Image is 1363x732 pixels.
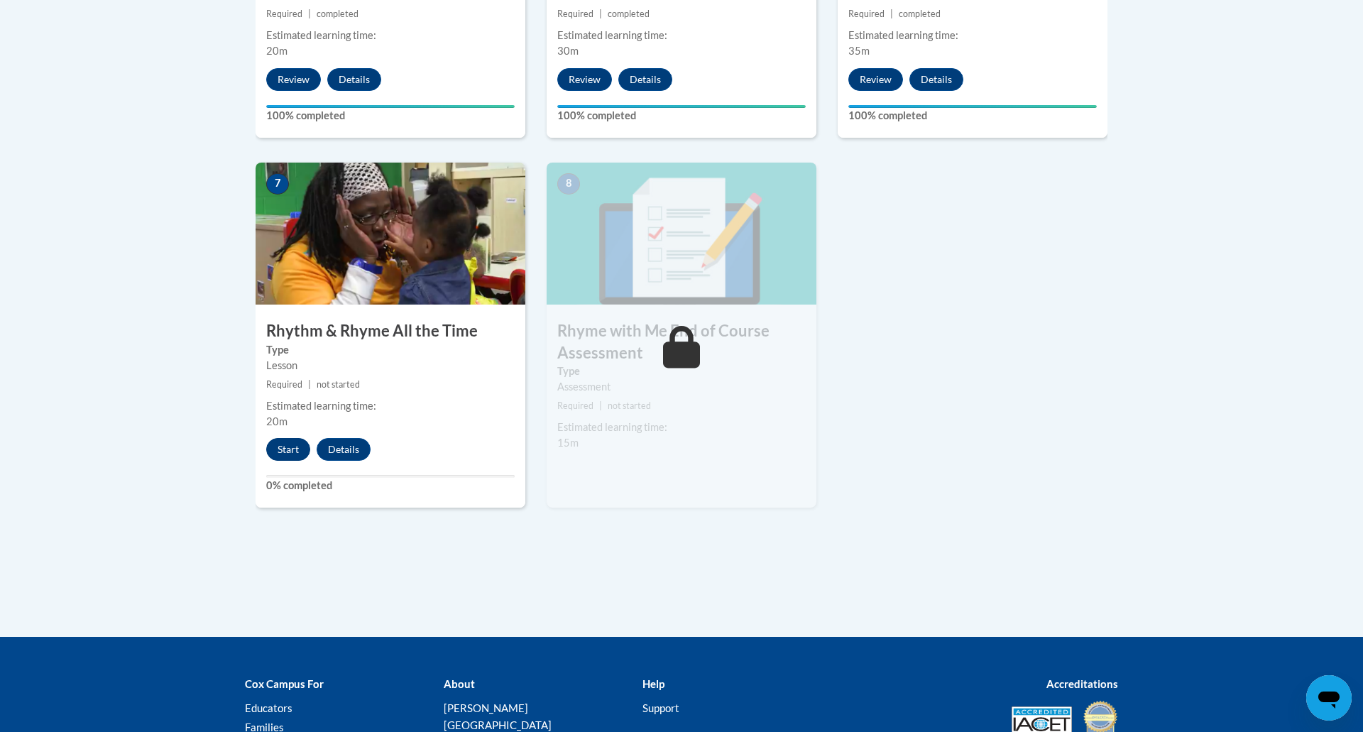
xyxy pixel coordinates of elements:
div: Your progress [266,105,515,108]
div: Your progress [848,105,1097,108]
span: completed [899,9,941,19]
div: Assessment [557,379,806,395]
div: Lesson [266,358,515,373]
span: | [308,9,311,19]
span: 15m [557,437,579,449]
div: Estimated learning time: [557,420,806,435]
b: Help [642,677,664,690]
div: Estimated learning time: [266,28,515,43]
span: 20m [266,45,288,57]
button: Review [557,68,612,91]
span: | [308,379,311,390]
a: Support [642,701,679,714]
a: Educators [245,701,292,714]
button: Details [909,68,963,91]
span: | [599,9,602,19]
label: 100% completed [266,108,515,124]
b: Accreditations [1046,677,1118,690]
span: Required [557,9,593,19]
span: not started [608,400,651,411]
span: 20m [266,415,288,427]
span: completed [317,9,358,19]
iframe: Button to launch messaging window [1306,675,1352,721]
label: 100% completed [848,108,1097,124]
label: Type [557,364,806,379]
span: 35m [848,45,870,57]
button: Details [618,68,672,91]
label: Type [266,342,515,358]
span: Required [848,9,885,19]
h3: Rhyme with Me End of Course Assessment [547,320,816,364]
img: Course Image [256,163,525,305]
span: Required [266,9,302,19]
span: not started [317,379,360,390]
span: | [599,400,602,411]
span: Required [266,379,302,390]
h3: Rhythm & Rhyme All the Time [256,320,525,342]
div: Estimated learning time: [848,28,1097,43]
button: Start [266,438,310,461]
b: Cox Campus For [245,677,324,690]
span: Required [557,400,593,411]
div: Your progress [557,105,806,108]
label: 100% completed [557,108,806,124]
span: 7 [266,173,289,195]
span: | [890,9,893,19]
b: About [444,677,475,690]
div: Estimated learning time: [557,28,806,43]
span: completed [608,9,650,19]
span: 30m [557,45,579,57]
button: Review [848,68,903,91]
button: Details [327,68,381,91]
span: 8 [557,173,580,195]
button: Details [317,438,371,461]
a: [PERSON_NAME][GEOGRAPHIC_DATA] [444,701,552,731]
button: Review [266,68,321,91]
img: Course Image [547,163,816,305]
label: 0% completed [266,478,515,493]
div: Estimated learning time: [266,398,515,414]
